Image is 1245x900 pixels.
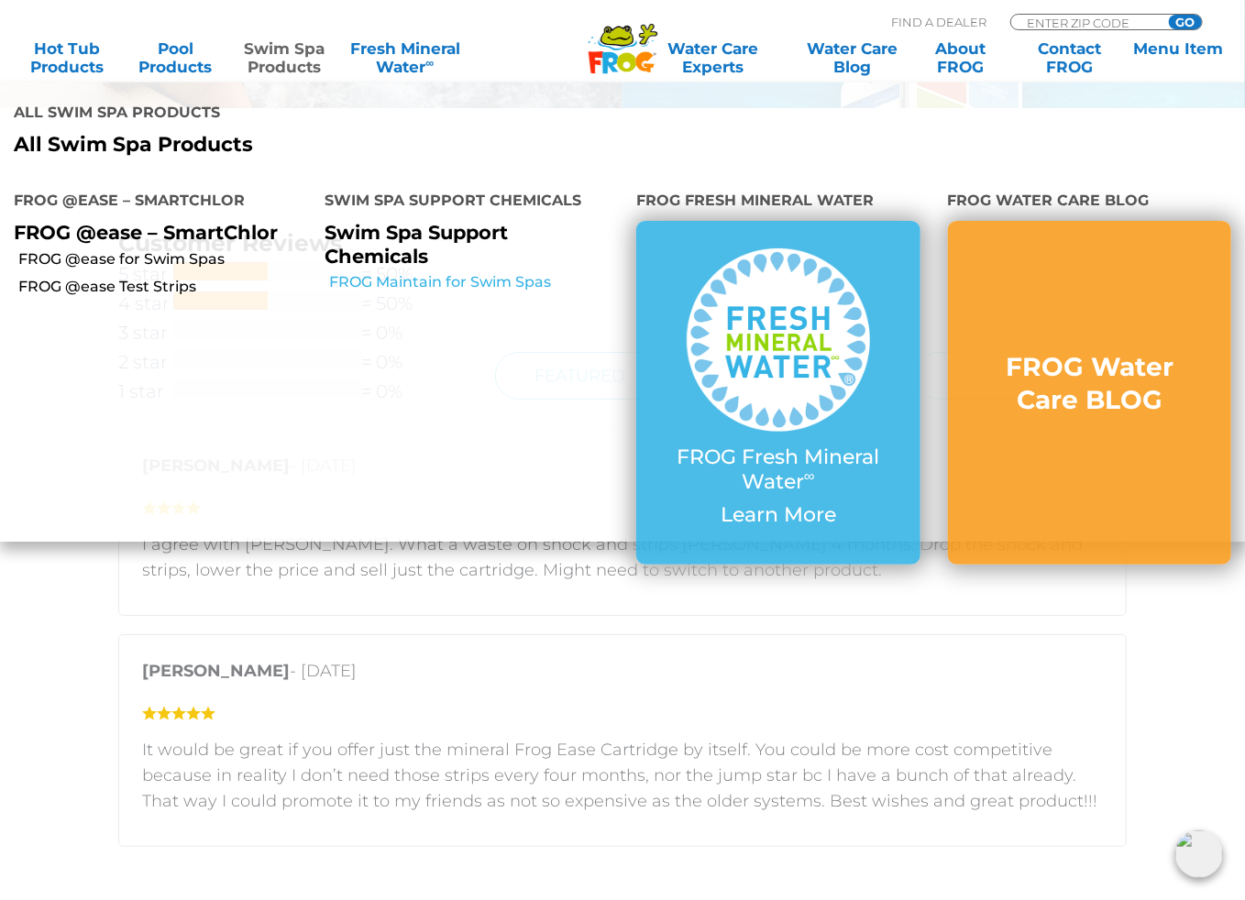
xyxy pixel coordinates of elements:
input: Zip Code Form [1025,15,1149,30]
h4: FROG Water Care BLOG [948,184,1232,221]
a: Water CareExperts [634,39,791,76]
p: FROG Fresh Mineral Water [673,445,884,494]
a: Hot TubProducts [18,39,115,76]
a: ContactFROG [1021,39,1118,76]
a: Fresh MineralWater∞ [345,39,466,76]
sup: ∞ [804,466,815,485]
h3: FROG Water Care BLOG [985,350,1195,417]
strong: [PERSON_NAME] [142,661,290,681]
h4: FROG @ease – SmartChlor [14,184,298,221]
a: Menu Item [1129,39,1226,76]
a: FROG @ease for Swim Spas [18,249,312,269]
p: - [DATE] [142,658,1103,693]
a: Swim Spa Support Chemicals [325,221,509,267]
a: FROG @ease Test Strips [18,277,312,297]
a: FROG Maintain for Swim Spas [330,272,623,292]
h4: All Swim Spa Products [14,96,609,133]
a: FROG Fresh Mineral Water∞ Learn More [673,248,884,536]
a: Swim SpaProducts [236,39,332,76]
a: AboutFROG [912,39,1008,76]
h4: Swim Spa Support Chemicals [325,184,610,221]
p: I agree with [PERSON_NAME]. What a waste on shock and strips [PERSON_NAME] 4 months. Drop the sho... [142,532,1103,583]
a: Water CareBlog [804,39,900,76]
p: Find A Dealer [891,14,986,30]
a: All Swim Spa Products [14,133,609,157]
a: PoolProducts [127,39,224,76]
h4: FROG Fresh Mineral Water [636,184,920,221]
a: FROG Water Care BLOG [985,350,1195,435]
sup: ∞ [425,56,434,70]
input: GO [1169,15,1202,29]
p: Learn More [673,503,884,527]
p: FROG @ease – SmartChlor [14,221,298,244]
p: It would be great if you offer just the mineral Frog Ease Cartridge by itself. You could be more ... [142,737,1103,814]
img: openIcon [1175,830,1223,878]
